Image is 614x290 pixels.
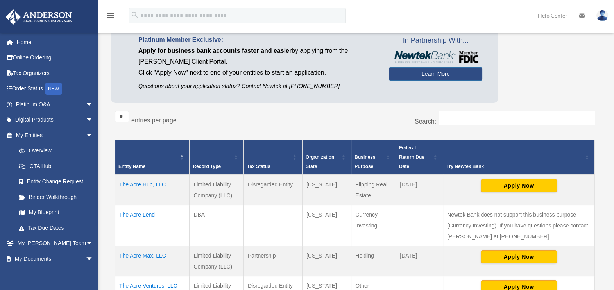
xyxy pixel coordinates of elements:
span: Federal Return Due Date [399,145,424,169]
a: Digital Productsarrow_drop_down [5,112,105,128]
a: Tax Organizers [5,65,105,81]
td: DBA [190,205,244,246]
td: Flipping Real Estate [351,175,396,205]
p: Click "Apply Now" next to one of your entities to start an application. [138,67,377,78]
a: CTA Hub [11,158,101,174]
a: Tax Due Dates [11,220,101,236]
th: Business Purpose: Activate to sort [351,140,396,175]
th: Entity Name: Activate to invert sorting [115,140,190,175]
a: My [PERSON_NAME] Teamarrow_drop_down [5,236,105,251]
th: Record Type: Activate to sort [190,140,244,175]
a: Entity Change Request [11,174,101,190]
td: Holding [351,246,396,276]
p: by applying from the [PERSON_NAME] Client Portal. [138,45,377,67]
span: arrow_drop_down [86,251,101,267]
td: The Acre Lend [115,205,190,246]
a: Home [5,34,105,50]
button: Apply Now [481,179,557,192]
span: Record Type [193,164,221,169]
p: Questions about your application status? Contact Newtek at [PHONE_NUMBER] [138,81,377,91]
div: Try Newtek Bank [446,162,583,171]
label: Search: [415,118,436,125]
a: My Blueprint [11,205,101,220]
img: Anderson Advisors Platinum Portal [4,9,74,25]
a: Online Ordering [5,50,105,66]
td: Newtek Bank does not support this business purpose (Currency Investing). If you have questions pl... [443,205,594,246]
td: The Acre Hub, LLC [115,175,190,205]
th: Try Newtek Bank : Activate to sort [443,140,594,175]
span: Organization State [306,154,334,169]
img: User Pic [596,10,608,21]
span: arrow_drop_down [86,127,101,143]
th: Tax Status: Activate to sort [243,140,302,175]
a: Binder Walkthrough [11,189,101,205]
td: [US_STATE] [302,246,351,276]
td: Disregarded Entity [243,175,302,205]
span: arrow_drop_down [86,97,101,113]
div: NEW [45,83,62,95]
a: Platinum Q&Aarrow_drop_down [5,97,105,112]
i: search [131,11,139,19]
a: My Entitiesarrow_drop_down [5,127,101,143]
td: The Acre Max, LLC [115,246,190,276]
th: Organization State: Activate to sort [302,140,351,175]
a: Overview [11,143,97,159]
p: Platinum Member Exclusive: [138,34,377,45]
a: menu [106,14,115,20]
span: arrow_drop_down [86,112,101,128]
td: [US_STATE] [302,175,351,205]
a: Order StatusNEW [5,81,105,97]
i: menu [106,11,115,20]
span: Tax Status [247,164,270,169]
a: My Documentsarrow_drop_down [5,251,105,267]
th: Federal Return Due Date: Activate to sort [396,140,443,175]
span: arrow_drop_down [86,236,101,252]
span: Entity Name [118,164,145,169]
td: [US_STATE] [302,205,351,246]
span: Business Purpose [354,154,375,169]
td: [DATE] [396,175,443,205]
a: Learn More [389,67,482,81]
img: NewtekBankLogoSM.png [393,51,478,63]
td: [DATE] [396,246,443,276]
span: In Partnership With... [389,34,482,47]
td: Partnership [243,246,302,276]
span: Apply for business bank accounts faster and easier [138,47,292,54]
button: Apply Now [481,250,557,263]
td: Limited Liability Company (LLC) [190,175,244,205]
td: Currency Investing [351,205,396,246]
td: Limited Liability Company (LLC) [190,246,244,276]
label: entries per page [131,117,177,124]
